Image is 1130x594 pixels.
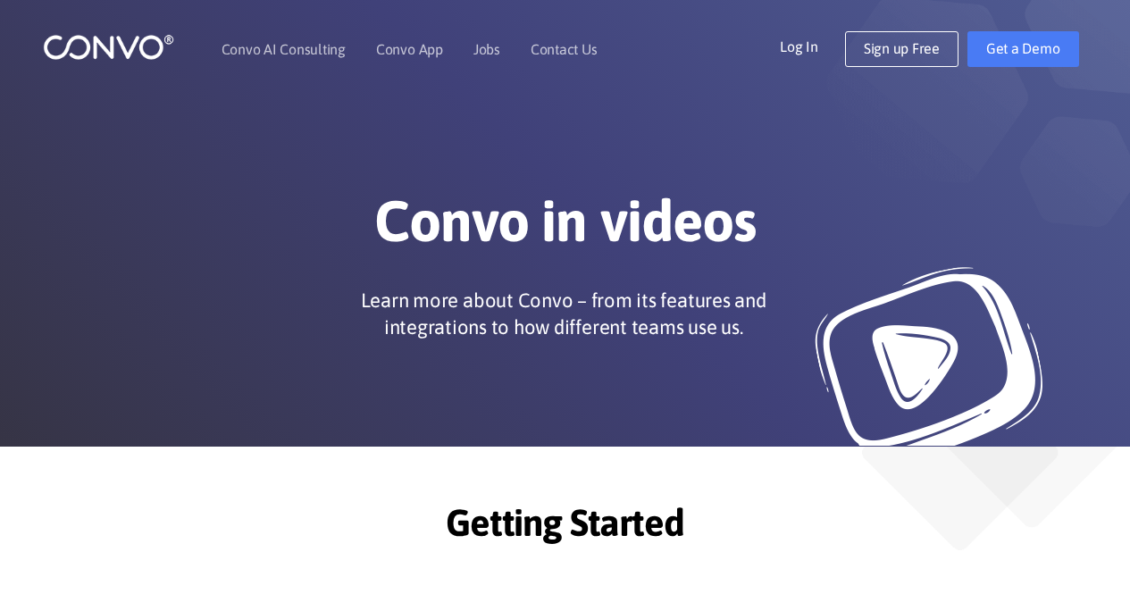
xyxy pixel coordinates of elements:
[845,31,958,67] a: Sign up Free
[70,187,1061,269] h1: Convo in videos
[222,42,346,56] a: Convo AI Consulting
[967,31,1079,67] a: Get a Demo
[376,42,443,56] a: Convo App
[70,500,1061,558] h2: Getting Started
[780,31,845,60] a: Log In
[862,447,1059,550] img: spahe_not_found
[322,287,805,340] p: Learn more about Convo – from its features and integrations to how different teams use us.
[473,42,500,56] a: Jobs
[531,42,598,56] a: Contact Us
[947,447,1117,528] img: spahe_not_found
[43,33,174,61] img: logo_1.png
